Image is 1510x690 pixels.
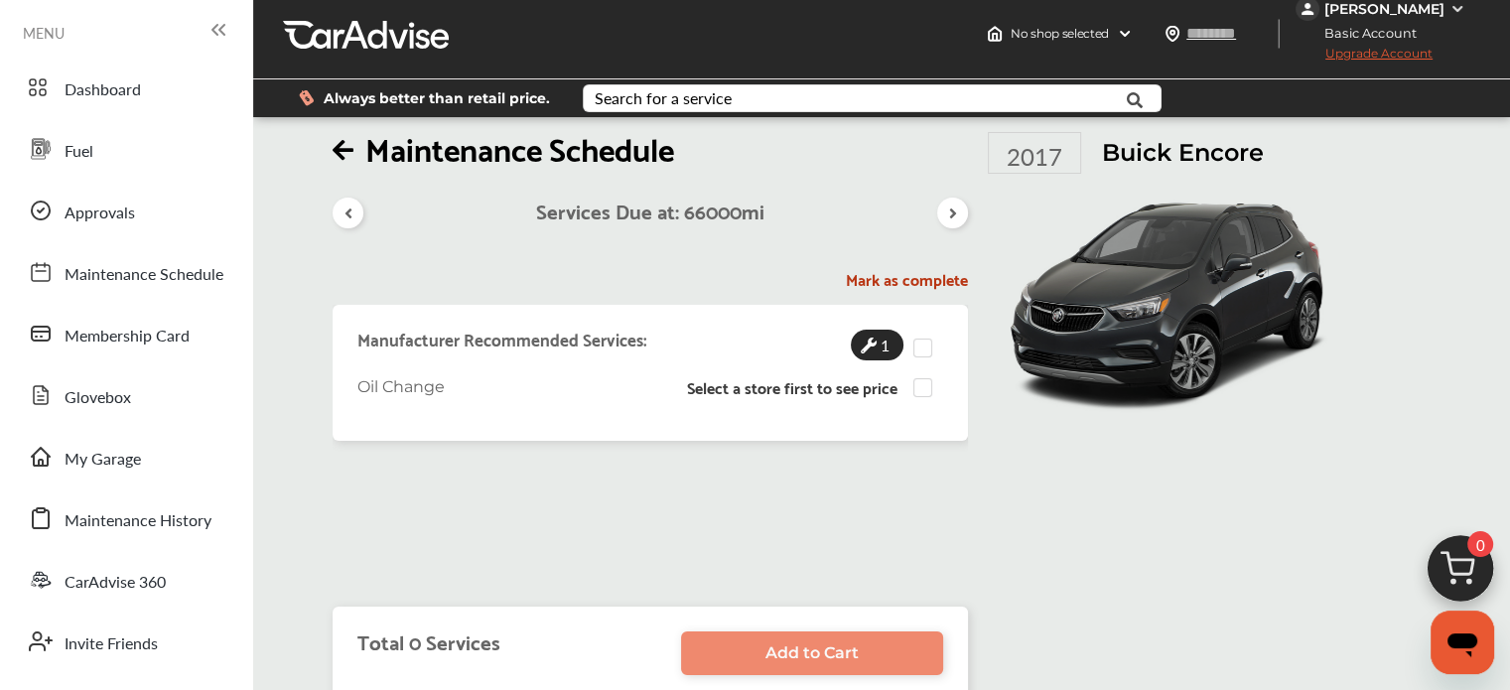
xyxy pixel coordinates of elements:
h5: Mark as complete [333,269,968,290]
span: My Garage [65,447,141,473]
div: 2017 [988,132,1081,174]
span: Membership Card [65,324,190,349]
h4: Manufacturer Recommended Services: [357,328,647,351]
a: Membership Card [18,308,233,359]
a: My Garage [18,431,233,483]
span: CarAdvise 360 [65,570,166,596]
span: Glovebox [65,385,131,411]
a: Dashboard [18,62,233,113]
img: header-divider.bc55588e.svg [1278,19,1280,49]
img: 11523_st0640_046.jpg [998,174,1335,427]
span: Always better than retail price. [324,91,550,105]
img: header-down-arrow.9dd2ce7d.svg [1117,26,1133,42]
img: header-home-logo.8d720a4f.svg [987,26,1003,42]
span: MENU [23,25,65,41]
a: Fuel [18,123,233,175]
iframe: Button to launch messaging window [1431,611,1494,674]
a: Maintenance History [18,492,233,544]
span: Basic Account [1298,23,1432,44]
img: WGsFRI8htEPBVLJbROoPRyZpYNWhNONpIPPETTm6eUC0GeLEiAAAAAElFTkSuQmCC [1449,1,1465,17]
span: 0 [1467,531,1493,557]
a: Invite Friends [18,616,233,667]
a: CarAdvise 360 [18,554,233,606]
span: No shop selected [1011,26,1109,42]
a: Approvals [18,185,233,236]
span: Approvals [65,201,135,226]
p: Select a store first to see price [687,378,897,396]
h3: Services Due at: 66000 mi [536,198,764,223]
h1: Maintenance Schedule [333,127,968,168]
img: cart_icon.3d0951e8.svg [1413,526,1508,621]
a: Glovebox [18,369,233,421]
span: Maintenance Schedule [65,262,223,288]
span: Invite Friends [65,631,158,657]
span: Dashboard [65,77,141,103]
span: Add to Cart [765,643,859,662]
h1: Buick Encore [1101,138,1263,169]
img: dollor_label_vector.a70140d1.svg [299,89,314,106]
h3: Total 0 Services [357,628,500,659]
span: 1 [877,330,893,360]
img: location_vector.a44bc228.svg [1165,26,1180,42]
span: Upgrade Account [1296,46,1433,70]
a: Maintenance Schedule [18,246,233,298]
span: Maintenance History [65,508,211,534]
div: Search for a service [595,90,732,106]
span: Fuel [65,139,93,165]
span: Oil Change [357,377,445,396]
a: Add to Cart [681,631,943,675]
